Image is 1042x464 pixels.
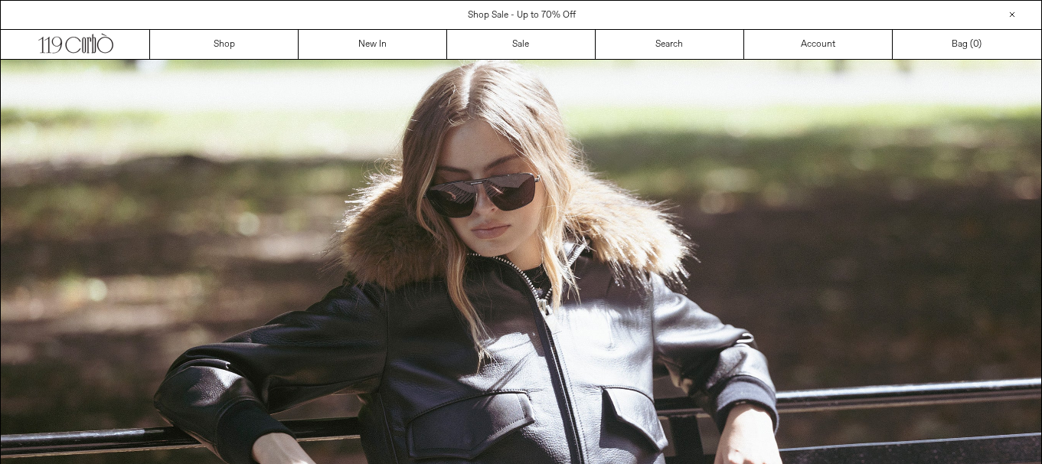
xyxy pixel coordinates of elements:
[299,30,447,59] a: New In
[973,38,978,51] span: 0
[973,38,982,51] span: )
[468,9,576,21] a: Shop Sale - Up to 70% Off
[893,30,1041,59] a: Bag ()
[596,30,744,59] a: Search
[744,30,893,59] a: Account
[447,30,596,59] a: Sale
[150,30,299,59] a: Shop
